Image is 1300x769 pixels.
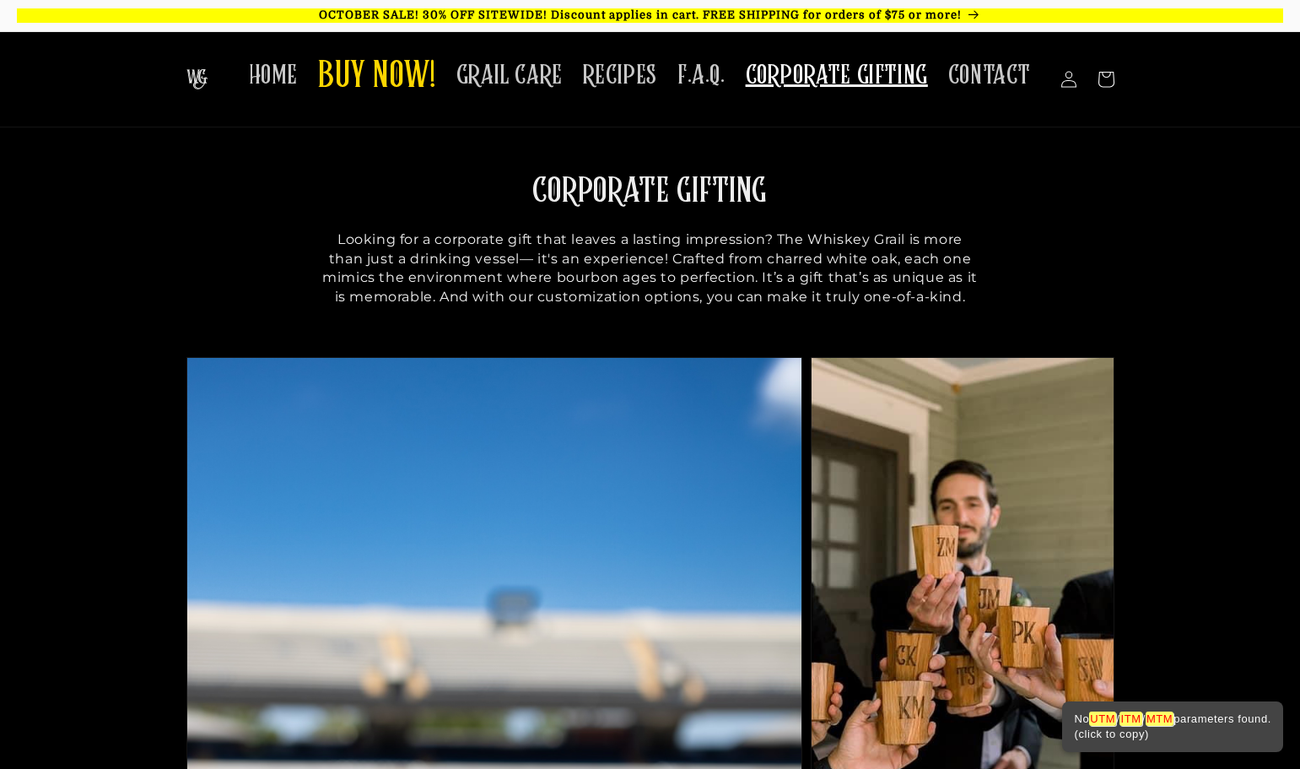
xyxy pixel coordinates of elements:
a: HOME [239,49,308,102]
p: Looking for a corporate gift that leaves a lasting impression? The Whiskey Grail is more than jus... [321,230,979,306]
a: RECIPES [573,49,667,102]
span: HOME [249,59,298,92]
a: F.A.Q. [667,49,736,102]
p: OCTOBER SALE! 30% OFF SITEWIDE! Discount applies in cart. FREE SHIPPING for orders of $75 or more! [17,8,1283,23]
a: GRAIL CARE [446,49,573,102]
span: BUY NOW! [318,54,436,100]
span: CONTACT [948,59,1031,92]
em: MTM [1146,712,1173,726]
a: CORPORATE GIFTING [736,49,938,102]
a: CONTACT [938,49,1041,102]
img: The Whiskey Grail [186,69,208,89]
em: ITM [1119,712,1141,726]
span: RECIPES [583,59,657,92]
span: CORPORATE GIFTING [746,59,928,92]
h2: CORPORATE GIFTING [321,170,979,214]
span: F.A.Q. [677,59,726,92]
em: UTM [1089,712,1116,726]
a: BUY NOW! [308,44,446,111]
div: Click to copy [1062,701,1283,752]
span: GRAIL CARE [456,59,563,92]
